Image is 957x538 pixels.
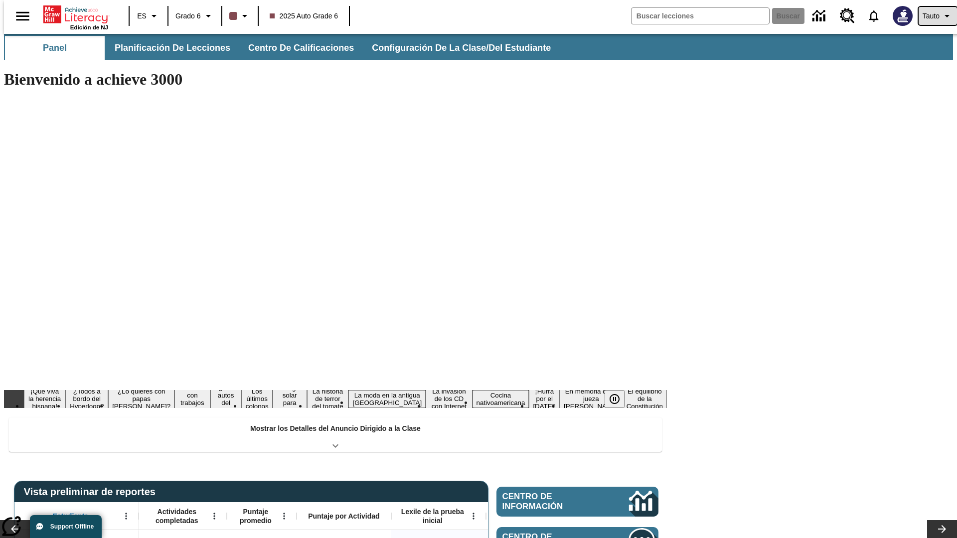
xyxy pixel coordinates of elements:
h1: Bienvenido a achieve 3000 [4,70,667,89]
a: Portada [43,4,108,24]
button: Abrir menú [277,509,292,524]
button: Escoja un nuevo avatar [887,3,919,29]
span: Lexile de la prueba inicial [396,507,469,525]
button: Carrusel de lecciones, seguir [927,520,957,538]
span: Puntaje promedio [232,507,280,525]
button: El color de la clase es café oscuro. Cambiar el color de la clase. [225,7,255,25]
span: Support Offline [50,523,94,530]
button: Diapositiva 14 El equilibrio de la Constitución [623,386,667,411]
a: Notificaciones [861,3,887,29]
button: Abrir menú [207,509,222,524]
a: Centro de recursos, Se abrirá en una pestaña nueva. [834,2,861,29]
button: Diapositiva 13 En memoria de la jueza O'Connor [560,386,623,411]
button: Diapositiva 10 La invasión de los CD con Internet [426,386,472,411]
a: Centro de información [496,487,658,517]
button: Diapositiva 9 La moda en la antigua Roma [348,390,426,408]
button: Diapositiva 1 ¡Que viva la herencia hispana! [24,386,65,411]
button: Diapositiva 7 Energía solar para todos [273,383,307,415]
button: Diapositiva 5 ¿Los autos del futuro? [210,383,242,415]
button: Planificación de lecciones [107,36,238,60]
a: Centro de información [806,2,834,30]
span: Grado 6 [175,11,201,21]
button: Diapositiva 3 ¿Lo quieres con papas fritas? [108,386,174,411]
div: Mostrar los Detalles del Anuncio Dirigido a la Clase [9,417,662,452]
span: Vista preliminar de reportes [24,486,160,498]
button: Lenguaje: ES, Selecciona un idioma [133,7,164,25]
input: Buscar campo [632,8,769,24]
button: Panel [5,36,105,60]
button: Diapositiva 8 La historia de terror del tomate [307,386,349,411]
span: Actividades completadas [144,507,210,525]
div: Subbarra de navegación [4,36,560,60]
button: Grado: Grado 6, Elige un grado [171,7,218,25]
button: Configuración de la clase/del estudiante [364,36,559,60]
button: Perfil/Configuración [919,7,957,25]
button: Diapositiva 12 ¡Hurra por el Día de la Constitución! [529,386,560,411]
div: Pausar [605,390,635,408]
span: ES [137,11,147,21]
div: Subbarra de navegación [4,34,953,60]
span: 2025 Auto Grade 6 [270,11,338,21]
button: Diapositiva 11 Cocina nativoamericana [473,390,529,408]
div: Portada [43,3,108,30]
button: Diapositiva 6 Los últimos colonos [242,386,273,411]
button: Abrir menú [119,509,134,524]
span: Centro de información [502,492,596,512]
p: Mostrar los Detalles del Anuncio Dirigido a la Clase [250,423,421,434]
button: Abrir el menú lateral [8,1,37,31]
span: Estudiante [53,512,89,521]
button: Support Offline [30,515,102,538]
button: Centro de calificaciones [240,36,362,60]
img: Avatar [893,6,913,26]
span: Edición de NJ [70,24,108,30]
span: Puntaje por Actividad [308,512,379,521]
button: Abrir menú [466,509,481,524]
button: Diapositiva 2 ¿Todos a bordo del Hyperloop? [65,386,108,411]
button: Diapositiva 4 Niños con trabajos sucios [174,383,210,415]
button: Pausar [605,390,625,408]
span: Tauto [923,11,940,21]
